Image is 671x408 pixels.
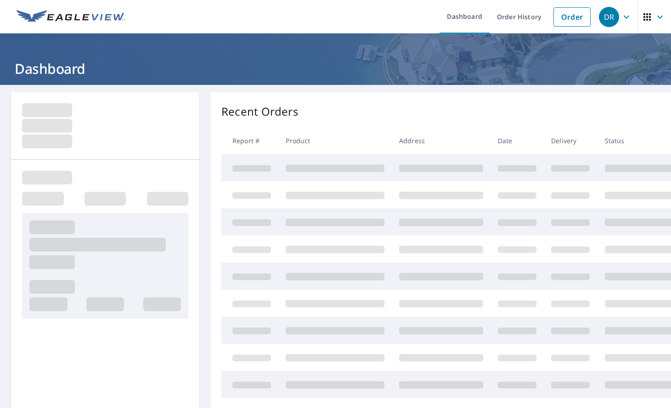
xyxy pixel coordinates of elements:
a: Order [553,7,591,27]
th: Product [278,127,392,154]
p: Recent Orders [221,103,299,120]
th: Date [491,127,544,154]
div: DR [599,7,619,27]
th: Report # [221,127,278,154]
th: Address [392,127,491,154]
img: EV Logo [17,10,125,24]
th: Delivery [544,127,597,154]
h1: Dashboard [11,59,660,78]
